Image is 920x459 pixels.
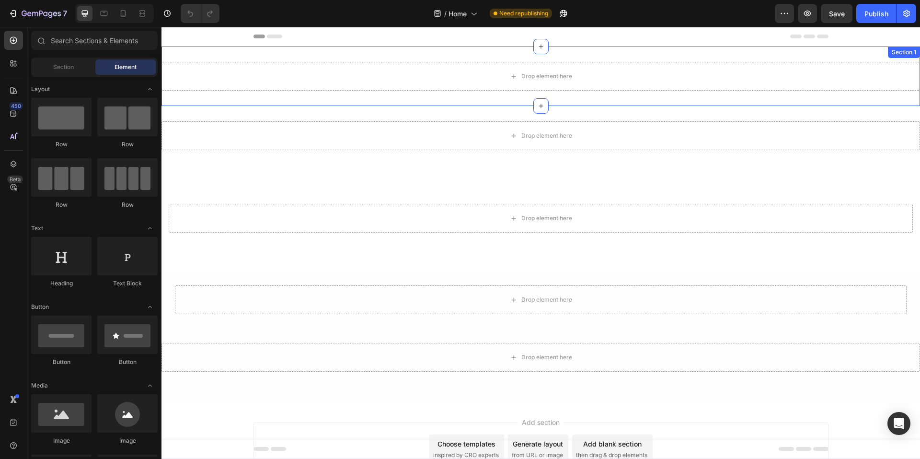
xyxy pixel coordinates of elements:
[97,358,158,366] div: Button
[142,221,158,236] span: Toggle open
[97,140,158,149] div: Row
[142,299,158,315] span: Toggle open
[31,381,48,390] span: Media
[161,27,920,459] iframe: Design area
[181,4,219,23] div: Undo/Redo
[887,412,910,435] div: Open Intercom Messenger
[31,279,92,288] div: Heading
[4,4,71,23] button: 7
[31,303,49,311] span: Button
[142,378,158,393] span: Toggle open
[97,436,158,445] div: Image
[360,46,411,53] div: Drop element here
[31,436,92,445] div: Image
[115,63,137,71] span: Element
[444,9,447,19] span: /
[53,63,74,71] span: Section
[448,9,467,19] span: Home
[360,327,411,334] div: Drop element here
[31,85,50,94] span: Layout
[31,140,92,149] div: Row
[31,31,158,50] input: Search Sections & Elements
[864,9,888,19] div: Publish
[142,82,158,97] span: Toggle open
[7,176,23,183] div: Beta
[9,102,23,110] div: 450
[31,358,92,366] div: Button
[97,279,158,288] div: Text Block
[360,188,411,195] div: Drop element here
[31,224,43,233] span: Text
[31,200,92,209] div: Row
[856,4,897,23] button: Publish
[821,4,852,23] button: Save
[360,269,411,277] div: Drop element here
[829,10,845,18] span: Save
[499,9,548,18] span: Need republishing
[97,200,158,209] div: Row
[356,390,402,400] span: Add section
[728,21,757,30] div: Section 1
[63,8,67,19] p: 7
[360,105,411,113] div: Drop element here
